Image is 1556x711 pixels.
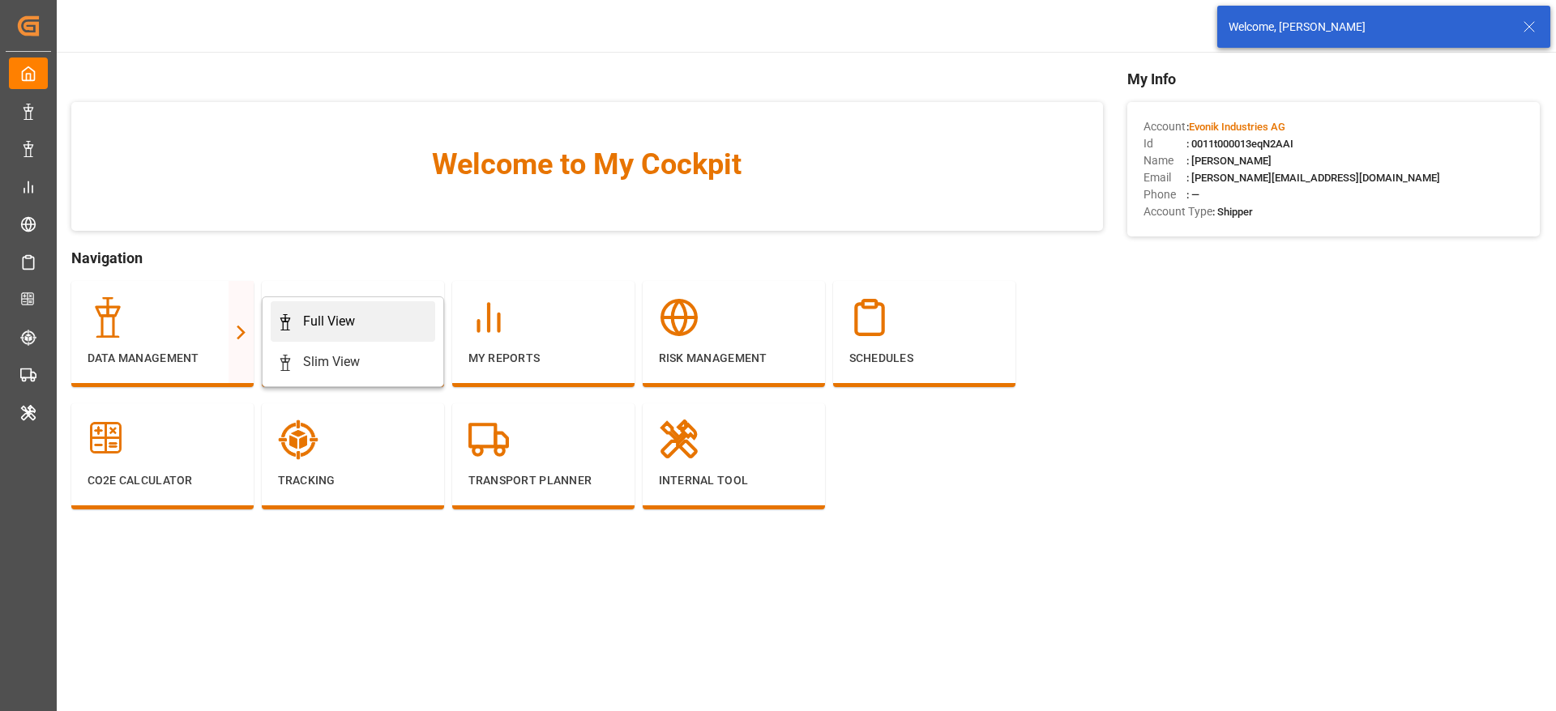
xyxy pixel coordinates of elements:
[1229,19,1507,36] div: Welcome, [PERSON_NAME]
[1143,169,1186,186] span: Email
[468,472,618,489] p: Transport Planner
[659,350,809,367] p: Risk Management
[104,143,1071,186] span: Welcome to My Cockpit
[1186,172,1440,184] span: : [PERSON_NAME][EMAIL_ADDRESS][DOMAIN_NAME]
[1143,118,1186,135] span: Account
[659,472,809,489] p: Internal Tool
[1212,206,1253,218] span: : Shipper
[1127,68,1540,90] span: My Info
[1143,203,1212,220] span: Account Type
[1186,138,1293,150] span: : 0011t000013eqN2AAI
[271,342,435,382] a: Slim View
[849,350,999,367] p: Schedules
[278,472,428,489] p: Tracking
[271,301,435,342] a: Full View
[1186,189,1199,201] span: : —
[1186,155,1272,167] span: : [PERSON_NAME]
[71,247,1103,269] span: Navigation
[88,472,237,489] p: CO2e Calculator
[88,350,237,367] p: Data Management
[468,350,618,367] p: My Reports
[303,312,355,331] div: Full View
[303,352,360,372] div: Slim View
[1186,121,1285,133] span: :
[1143,186,1186,203] span: Phone
[1189,121,1285,133] span: Evonik Industries AG
[1143,135,1186,152] span: Id
[1143,152,1186,169] span: Name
